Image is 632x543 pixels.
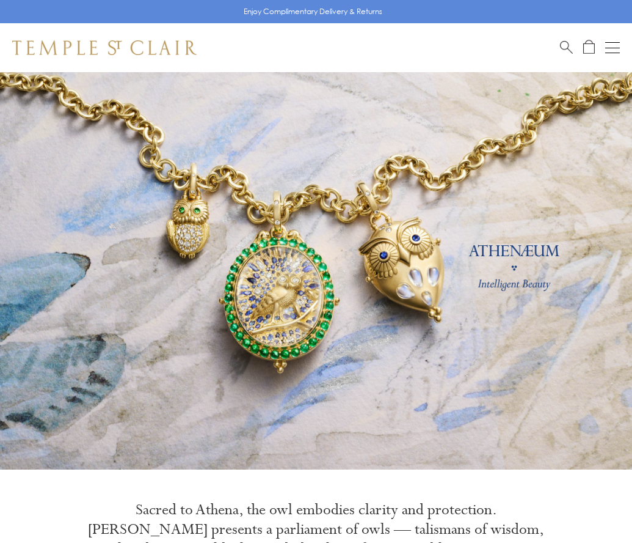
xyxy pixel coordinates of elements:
p: Enjoy Complimentary Delivery & Returns [244,6,382,18]
a: Open Shopping Bag [583,40,595,55]
button: Open navigation [605,40,620,55]
img: Temple St. Clair [12,40,197,55]
a: Search [560,40,573,55]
